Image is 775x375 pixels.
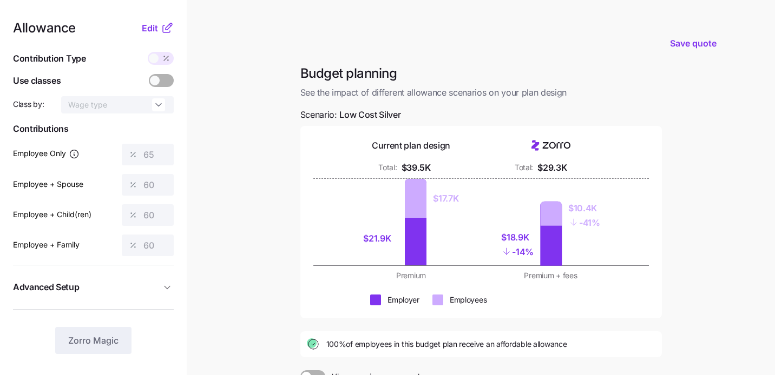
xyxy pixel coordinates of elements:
[387,294,419,305] div: Employer
[13,52,86,65] span: Contribution Type
[568,202,600,215] div: $10.4K
[372,139,450,152] div: Current plan design
[326,339,567,350] span: 100% of employees in this budget plan receive an affordable allowance
[300,108,401,122] span: Scenario:
[13,22,76,35] span: Allowance
[13,99,44,110] span: Class by:
[339,108,400,122] span: Low Cost Silver
[402,161,431,175] div: $39.5K
[450,294,487,305] div: Employees
[142,22,158,35] span: Edit
[501,244,534,259] div: - 14%
[13,280,80,294] span: Advanced Setup
[378,162,397,173] div: Total:
[13,209,91,220] label: Employee + Child(ren)
[515,162,533,173] div: Total:
[68,334,119,347] span: Zorro Magic
[300,86,662,99] span: See the impact of different allowance scenarios on your plan design
[300,65,662,82] h1: Budget planning
[568,215,600,230] div: - 41%
[488,270,614,281] div: Premium + fees
[55,327,132,354] button: Zorro Magic
[13,178,83,190] label: Employee + Spouse
[13,148,80,159] label: Employee Only
[501,231,534,244] div: $18.9K
[142,22,161,35] button: Edit
[13,122,174,136] span: Contributions
[433,192,458,205] div: $17.7K
[670,37,717,50] span: Save quote
[537,161,567,175] div: $29.3K
[363,232,398,245] div: $21.9K
[13,239,80,251] label: Employee + Family
[661,28,725,58] button: Save quote
[348,270,475,281] div: Premium
[13,274,174,300] button: Advanced Setup
[13,74,61,88] span: Use classes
